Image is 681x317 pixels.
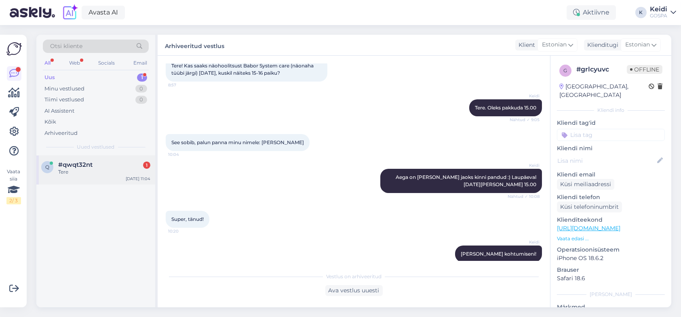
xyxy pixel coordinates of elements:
span: 10:20 [168,228,198,234]
div: [PERSON_NAME] [557,291,665,298]
span: Tere. Oleks pakkuda 15.00 [475,105,536,111]
div: Kliendi info [557,107,665,114]
div: Küsi telefoninumbrit [557,202,622,212]
div: Klient [515,41,535,49]
div: Vaata siia [6,168,21,204]
img: explore-ai [61,4,78,21]
span: Keidi [509,239,540,245]
span: #qwqt32nt [58,161,93,168]
p: Kliendi tag'id [557,119,665,127]
div: Ava vestlus uuesti [325,285,383,296]
p: Kliendi telefon [557,193,665,202]
span: See sobib, palun panna minu nimele: [PERSON_NAME] [171,139,304,145]
img: Askly Logo [6,41,22,57]
span: Aega on [PERSON_NAME] jaoks kinni pandud :) Laupäeval [DATE][PERSON_NAME] 15.00 [396,174,538,187]
a: [URL][DOMAIN_NAME] [557,225,620,232]
div: Klienditugi [584,41,618,49]
span: Offline [627,65,662,74]
div: AI Assistent [44,107,74,115]
span: Uued vestlused [77,143,115,151]
span: Nähtud ✓ 10:08 [508,193,540,199]
p: Märkmed [557,303,665,311]
span: Estonian [542,40,567,49]
p: iPhone OS 18.6.2 [557,254,665,262]
div: Aktiivne [567,5,616,20]
div: Socials [97,58,116,68]
div: 1 [143,162,150,169]
div: GOSPA [650,13,667,19]
span: 10:04 [168,151,198,157]
p: Safari 18.6 [557,274,665,283]
div: Arhiveeritud [44,129,78,137]
span: Keidi [509,162,540,168]
span: q [45,164,49,170]
div: Tere [58,168,150,176]
div: 1 [137,73,147,82]
div: Kõik [44,118,56,126]
div: 0 [135,85,147,93]
p: Kliendi email [557,170,665,179]
div: Email [132,58,149,68]
input: Lisa tag [557,129,665,141]
label: Arhiveeritud vestlus [165,40,224,50]
p: Vaata edasi ... [557,235,665,242]
div: Küsi meiliaadressi [557,179,614,190]
div: Web [67,58,82,68]
div: # grlcyuvc [576,65,627,74]
span: 8:57 [168,82,198,88]
div: Tiimi vestlused [44,96,84,104]
span: Super, tänud! [171,216,204,222]
span: [PERSON_NAME] kohtumiseni! [461,251,536,257]
input: Lisa nimi [557,156,656,165]
p: Operatsioonisüsteem [557,246,665,254]
div: [GEOGRAPHIC_DATA], [GEOGRAPHIC_DATA] [559,82,649,99]
div: [DATE] 11:04 [126,176,150,182]
p: Kliendi nimi [557,144,665,153]
p: Brauser [557,266,665,274]
div: 0 [135,96,147,104]
span: g [564,67,567,73]
span: Estonian [625,40,650,49]
a: Avasta AI [82,6,125,19]
div: Minu vestlused [44,85,84,93]
div: All [43,58,52,68]
span: Nähtud ✓ 9:05 [509,117,540,123]
span: Vestlus on arhiveeritud [326,273,382,280]
div: 2 / 3 [6,197,21,204]
div: K [635,7,647,18]
p: Klienditeekond [557,216,665,224]
span: Otsi kliente [50,42,82,50]
div: Uus [44,73,55,82]
div: Keidi [650,6,667,13]
span: Keidi [509,93,540,99]
a: KeidiGOSPA [650,6,676,19]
